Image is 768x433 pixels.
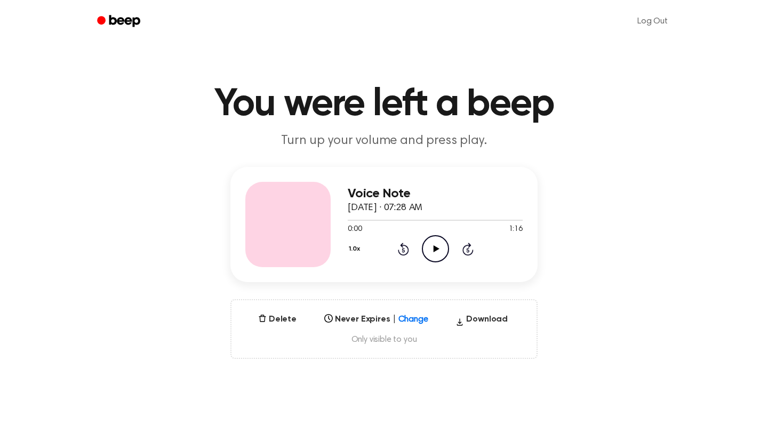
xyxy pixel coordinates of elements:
[627,9,678,34] a: Log Out
[348,224,362,235] span: 0:00
[90,11,150,32] a: Beep
[451,313,512,330] button: Download
[348,240,364,258] button: 1.0x
[509,224,523,235] span: 1:16
[348,187,523,201] h3: Voice Note
[244,334,524,345] span: Only visible to you
[111,85,657,124] h1: You were left a beep
[254,313,301,326] button: Delete
[348,203,422,213] span: [DATE] · 07:28 AM
[179,132,589,150] p: Turn up your volume and press play.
